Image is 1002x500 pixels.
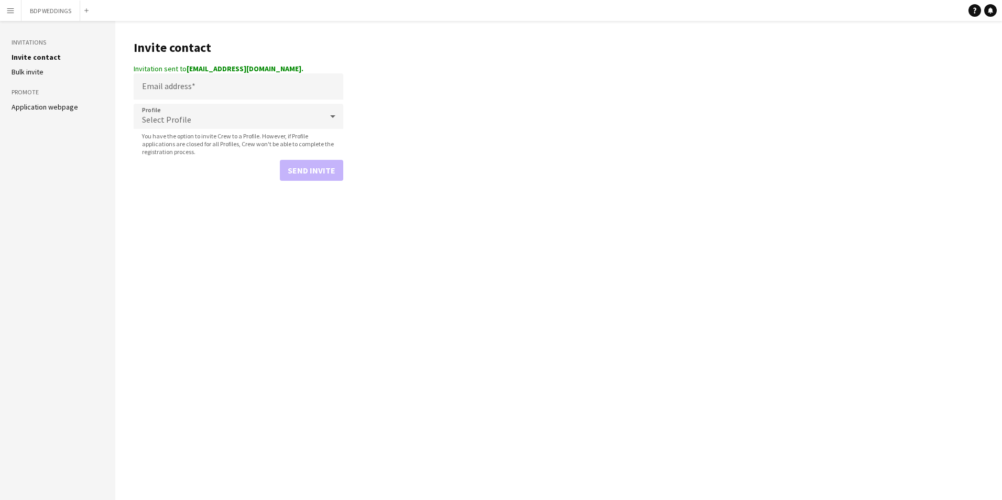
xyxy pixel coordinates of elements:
[134,64,343,73] div: Invitation sent to
[142,114,191,125] span: Select Profile
[12,102,78,112] a: Application webpage
[187,64,303,73] strong: [EMAIL_ADDRESS][DOMAIN_NAME].
[21,1,80,21] button: BDP WEDDINGS
[134,132,343,156] span: You have the option to invite Crew to a Profile. However, if Profile applications are closed for ...
[12,38,104,47] h3: Invitations
[134,40,343,56] h1: Invite contact
[12,52,61,62] a: Invite contact
[12,88,104,97] h3: Promote
[12,67,43,77] a: Bulk invite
